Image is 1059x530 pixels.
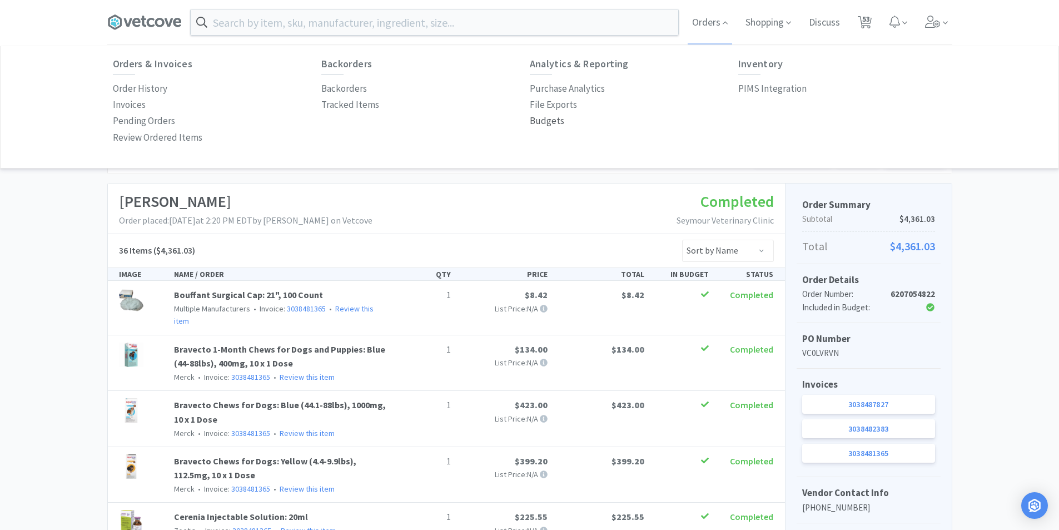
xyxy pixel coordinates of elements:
span: Completed [730,289,773,300]
p: Purchase Analytics [530,81,605,96]
a: 53 [853,19,876,29]
span: Completed [730,399,773,410]
a: Bouffant Surgical Cap: 21", 100 Count [174,289,323,300]
p: 1 [395,398,451,413]
h5: Invoices [802,377,935,392]
span: Merck [174,428,195,438]
img: 1520f4def14142ad966f9ee53b59e17a_59050.jpeg [119,288,143,313]
a: Budgets [466,46,506,80]
a: Invoices [113,97,146,113]
p: 1 [395,454,451,469]
span: • [252,304,258,314]
p: Total [802,237,935,255]
img: f8f07564de01438e9fbc805a09f54919_390348.jpeg [119,343,143,367]
p: VC0LVRVN [802,346,935,360]
p: 1 [395,510,451,524]
h5: ($4,361.03) [119,244,195,258]
div: NAME / ORDER [170,268,391,280]
span: $225.55 [611,511,644,522]
p: Budgets [530,113,564,128]
span: • [196,372,202,382]
p: Invoices [113,97,146,112]
span: Completed [700,191,774,211]
span: • [196,484,202,494]
a: Cerenia Injectable Solution: 20ml [174,511,308,522]
h5: Vendor Contact Info [802,486,935,501]
span: • [196,428,202,438]
a: Backorders [321,81,367,97]
a: Orders [107,46,140,80]
a: 3038482383 [802,419,935,438]
h5: Order Summary [802,197,935,212]
a: Categories [241,46,289,80]
div: QTY [391,268,455,280]
p: Review Ordered Items [113,130,202,145]
a: 3038481365 [231,428,270,438]
p: List Price: N/A [460,356,548,369]
p: Order History [113,81,167,96]
a: Pending Orders [113,113,175,129]
div: Included in Budget: [802,301,891,314]
h6: Backorders [321,58,530,70]
span: $8.42 [525,289,548,300]
a: Items [410,46,439,80]
div: TOTAL [552,268,649,280]
h6: Inventory [738,58,947,70]
h1: [PERSON_NAME] [119,189,372,214]
h5: PO Number [802,331,935,346]
a: Review this item [280,372,335,382]
p: List Price: N/A [460,413,548,425]
input: Search by item, sku, manufacturer, ingredient, size... [191,9,678,35]
a: Review this item [280,428,335,438]
a: PIMS Integration [738,81,807,97]
img: 6cf8d7807d114298bdf29b72df50a0e9_493153.jpeg [119,454,143,479]
a: 3038481365 [231,372,270,382]
a: Order History [113,81,167,97]
p: List Price: N/A [460,303,548,315]
p: Backorders [321,81,367,96]
p: PIMS Integration [738,81,807,96]
h6: Analytics & Reporting [530,58,738,70]
a: Bravecto Chews for Dogs: Blue (44.1-88lbs), 1000mg, 10 x 1 Dose [174,399,386,425]
div: Open Intercom Messenger [1021,492,1048,519]
p: Subtotal [802,212,935,226]
p: List Price: N/A [460,468,548,481]
span: Multiple Manufacturers [174,304,250,314]
a: Budgets [530,113,564,129]
span: $4,361.03 [899,212,935,226]
div: IMAGE [115,268,170,280]
p: Order placed: [DATE] at 2:20 PM EDT by [PERSON_NAME] on Vetcove [119,214,372,228]
span: Invoice: [250,304,326,314]
span: 36 Items [119,245,152,256]
p: 1 [395,288,451,303]
a: 3038481365 [231,484,270,494]
span: Invoice: [195,484,270,494]
a: Discuss [804,18,844,28]
span: Completed [730,455,773,467]
span: Invoice: [195,428,270,438]
p: Tracked Items [321,97,379,112]
div: STATUS [713,268,778,280]
span: Merck [174,372,195,382]
p: [PHONE_NUMBER] [802,501,935,514]
span: Merck [174,484,195,494]
a: Tracked Items [321,97,379,113]
a: Bravecto Chews for Dogs: Yellow (4.4-9.9lbs), 112.5mg, 10 x 1 Dose [174,455,356,481]
span: • [272,484,278,494]
span: Completed [730,511,773,522]
p: 1 [395,343,451,357]
span: $423.00 [611,399,644,410]
a: File Exports [530,97,577,113]
a: 3038481365 [802,444,935,463]
div: PRICE [455,268,552,280]
a: Manufacturers [317,46,382,80]
a: Purchase Analytics [530,81,605,97]
div: IN BUDGET [649,268,713,280]
img: ccc05a7c03234ca5a95baf4f72b666a7_493156.jpeg [119,398,143,423]
span: $8.42 [622,289,644,300]
span: $399.20 [515,455,548,467]
h6: Orders & Invoices [113,58,321,70]
span: $134.00 [611,344,644,355]
span: $423.00 [515,399,548,410]
span: • [272,428,278,438]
